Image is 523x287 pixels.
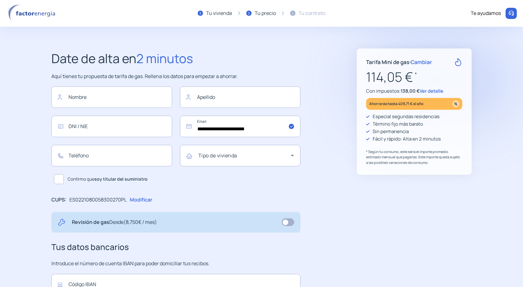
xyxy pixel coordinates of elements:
[206,9,232,17] div: Tu vivienda
[454,58,462,66] img: rate-G.svg
[471,9,501,17] div: Te ayudamos
[136,50,193,67] span: 2 minutos
[69,196,127,204] p: ES0221080058300270PL
[373,113,440,120] p: Especial segundas residencias
[299,9,325,17] div: Tu contrato
[109,219,157,225] span: Desde (8,750€ / mes)
[452,100,459,107] img: percentage_icon.svg
[51,241,300,254] h3: Tus datos bancarios
[366,58,432,66] p: Tarifa Mini de gas ·
[508,10,514,16] img: llamar
[366,149,462,165] p: * Según tu consumo, este sería el importe promedio estimado mensual que pagarías. Este importe qu...
[411,58,432,66] span: Cambiar
[68,176,148,183] span: Confirmo que
[373,135,441,143] p: Fácil y rápido: Alta en 2 minutos
[51,260,300,268] p: Introduce el número de cuenta IBAN para poder domiciliar tus recibos.
[51,49,300,68] h2: Date de alta en
[51,72,300,81] p: Aquí tienes tu propuesta de tarifa de gas. Rellena los datos para empezar a ahorrar.
[366,87,462,95] p: Con impuestos:
[373,120,423,128] p: Término fijo más barato
[198,152,237,159] mat-label: Tipo de vivienda
[130,196,152,204] p: Modificar
[366,67,462,87] p: 114,05 €
[373,128,409,135] p: Sin permanencia
[369,100,423,107] p: Ahorrarás hasta 409,71 € al año
[94,176,148,182] b: soy titular del suministro
[51,196,66,204] p: CUPS:
[6,4,59,22] img: logo factor
[72,218,157,226] p: Revisión de gas
[401,88,420,94] span: 138,00 €
[58,218,66,226] img: tool.svg
[420,88,443,94] span: Ver detalle
[255,9,276,17] div: Tu precio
